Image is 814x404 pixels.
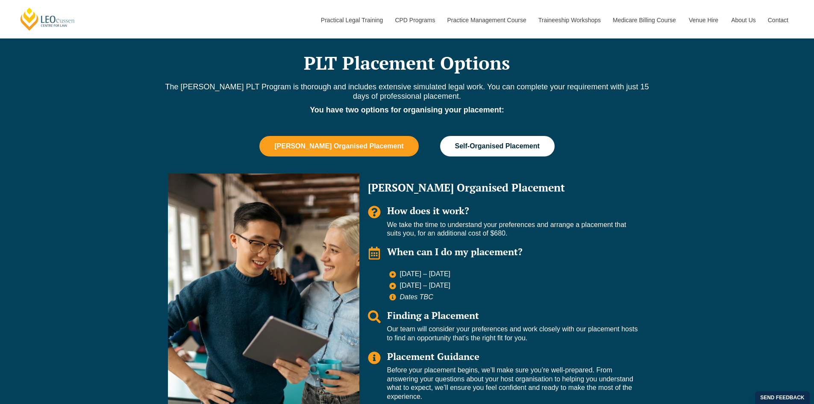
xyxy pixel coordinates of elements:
[387,350,479,363] span: Placement Guidance
[387,245,523,258] span: When can I do my placement?
[606,2,682,38] a: Medicare Billing Course
[310,106,504,114] strong: You have two options for organising your placement:
[398,281,451,290] span: [DATE] – [DATE]
[164,52,651,74] h2: PLT Placement Options
[164,82,651,101] p: The [PERSON_NAME] PLT Program is thorough and includes extensive simulated legal work. You can co...
[761,2,795,38] a: Contact
[682,2,725,38] a: Venue Hire
[387,204,469,217] span: How does it work?
[388,2,441,38] a: CPD Programs
[314,2,389,38] a: Practical Legal Training
[398,270,451,279] span: [DATE] – [DATE]
[455,142,540,150] span: Self-Organised Placement
[725,2,761,38] a: About Us
[400,293,433,301] em: Dates TBC
[19,7,76,31] a: [PERSON_NAME] Centre for Law
[441,2,532,38] a: Practice Management Course
[274,142,403,150] span: [PERSON_NAME] Organised Placement
[532,2,606,38] a: Traineeship Workshops
[368,182,638,193] h2: [PERSON_NAME] Organised Placement
[387,325,638,343] p: Our team will consider your preferences and work closely with our placement hosts to find an oppo...
[387,366,638,401] p: Before your placement begins, we’ll make sure you’re well-prepared. From answering your questions...
[387,309,479,321] span: Finding a Placement
[387,221,638,239] p: We take the time to understand your preferences and arrange a placement that suits you, for an ad...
